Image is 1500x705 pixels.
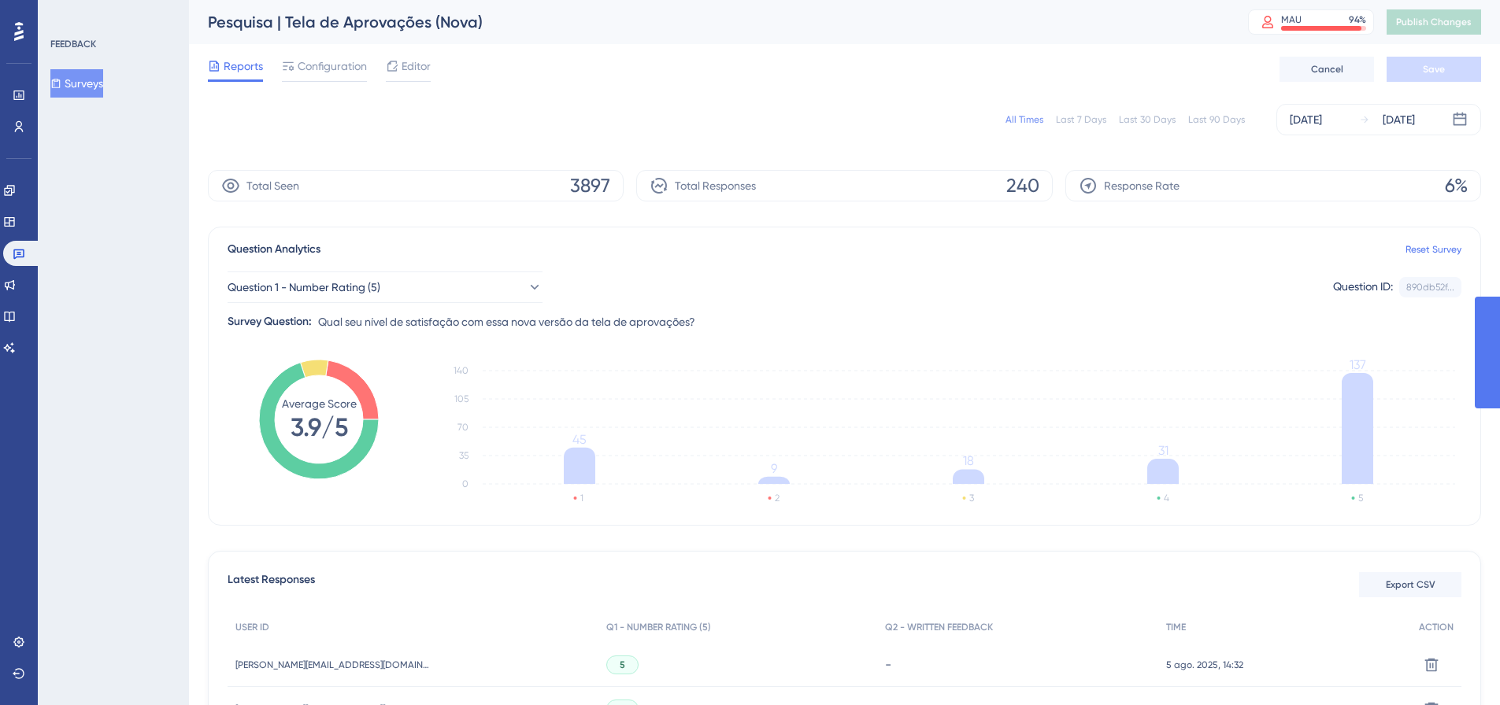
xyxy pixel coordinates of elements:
[963,453,974,468] tspan: 18
[1396,16,1472,28] span: Publish Changes
[454,393,469,404] tspan: 105
[1166,659,1243,671] span: 5 ago. 2025, 14:32
[969,493,974,504] text: 3
[1445,173,1468,198] span: 6%
[1280,57,1374,82] button: Cancel
[1188,113,1245,126] div: Last 90 Days
[1006,173,1039,198] span: 240
[1387,9,1481,35] button: Publish Changes
[291,412,348,442] tspan: 3.9/5
[570,173,610,198] span: 3897
[50,69,103,98] button: Surveys
[246,176,299,195] span: Total Seen
[572,432,587,447] tspan: 45
[1406,281,1454,293] div: 890db52f...
[1358,493,1363,504] text: 5
[1158,443,1169,458] tspan: 31
[208,11,1209,33] div: Pesquisa | Tela de Aprovações (Nova)
[1350,357,1366,372] tspan: 137
[228,312,312,331] div: Survey Question:
[1164,493,1169,504] text: 4
[235,621,269,633] span: USER ID
[1119,113,1176,126] div: Last 30 Days
[1383,110,1415,129] div: [DATE]
[885,621,993,633] span: Q2 - WRITTEN FEEDBACK
[459,450,469,461] tspan: 35
[1056,113,1106,126] div: Last 7 Days
[1006,113,1043,126] div: All Times
[771,461,777,476] tspan: 9
[462,478,469,489] tspan: 0
[775,493,780,504] text: 2
[1311,63,1343,76] span: Cancel
[228,278,380,297] span: Question 1 - Number Rating (5)
[675,176,756,195] span: Total Responses
[282,397,357,410] tspan: Average Score
[454,365,469,376] tspan: 140
[1434,643,1481,690] iframe: UserGuiding AI Assistant Launcher
[1386,578,1435,591] span: Export CSV
[1166,621,1186,633] span: TIME
[885,657,1151,672] div: -
[1349,13,1366,26] div: 94 %
[228,271,543,303] button: Question 1 - Number Rating (5)
[580,493,583,504] text: 1
[50,38,96,50] div: FEEDBACK
[1333,277,1393,297] div: Question ID:
[1290,110,1322,129] div: [DATE]
[620,659,625,671] span: 5
[1104,176,1180,195] span: Response Rate
[228,240,320,259] span: Question Analytics
[402,57,431,76] span: Editor
[1423,63,1445,76] span: Save
[318,312,695,331] span: Qual seu nível de satisfação com essa nova versão da tela de aprovações?
[235,659,432,671] span: [PERSON_NAME][EMAIL_ADDRESS][DOMAIN_NAME]
[224,57,263,76] span: Reports
[1387,57,1481,82] button: Save
[606,621,711,633] span: Q1 - NUMBER RATING (5)
[228,570,315,599] span: Latest Responses
[457,422,469,433] tspan: 70
[1419,621,1454,633] span: ACTION
[1281,13,1302,26] div: MAU
[1406,243,1461,256] a: Reset Survey
[298,57,367,76] span: Configuration
[1359,572,1461,597] button: Export CSV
